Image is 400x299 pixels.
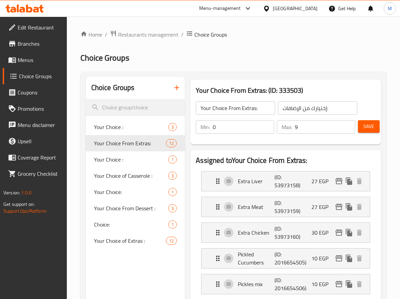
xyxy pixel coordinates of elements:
[202,223,370,242] div: Expand
[354,176,364,186] button: delete
[199,4,241,13] div: Menu-management
[354,279,364,289] button: delete
[94,220,169,229] span: Choice:
[354,228,364,238] button: delete
[238,203,274,211] p: Extra Meat
[80,50,129,65] span: Choice Groups
[86,233,185,249] div: Your Choice of Extras :12
[196,168,376,194] li: Expand
[94,172,169,180] span: Your Choice of Casserole :
[202,171,370,191] div: Expand
[274,199,299,215] p: (ID: 53973159)
[202,197,370,217] div: Expand
[344,253,354,263] button: duplicate
[196,245,376,271] li: Expand
[238,250,274,266] p: Pickled Cucumbers
[94,188,169,196] span: Your Choice:
[3,133,67,149] a: Upsell
[282,123,292,131] p: Max:
[3,84,67,101] a: Coupons
[196,271,376,297] li: Expand
[169,156,176,163] span: 1
[169,221,176,228] span: 1
[311,280,334,288] p: 10 EGP
[194,30,227,39] span: Choice Groups
[274,276,299,292] p: (ID: 2016654506)
[196,85,376,96] h3: Your Choice From Extras: (ID: 333503)
[363,122,374,131] span: Save
[344,228,354,238] button: duplicate
[3,200,35,209] span: Get support on:
[86,200,185,216] div: Your Choice From Dessert :3
[3,52,67,68] a: Menus
[196,194,376,220] li: Expand
[166,238,176,244] span: 12
[181,30,184,39] li: /
[18,40,61,48] span: Branches
[86,216,185,233] div: Choice:1
[358,120,380,133] button: Save
[3,117,67,133] a: Menu disclaimer
[19,72,61,80] span: Choice Groups
[18,105,61,113] span: Promotions
[168,188,177,196] div: Choices
[334,202,344,212] button: edit
[21,188,32,197] span: 1.0.0
[168,123,177,131] div: Choices
[94,123,169,131] span: Your Choice :
[169,205,176,212] span: 3
[311,229,334,237] p: 30 EGP
[3,207,46,215] a: Support.OpsPlatform
[3,36,67,52] a: Branches
[3,19,67,36] a: Edit Restaurant
[168,172,177,180] div: Choices
[196,155,376,166] h2: Assigned to Your Choice From Extras:
[80,30,386,39] nav: breadcrumb
[238,177,274,185] p: Extra Liver
[344,279,354,289] button: duplicate
[166,140,176,147] span: 12
[18,23,61,31] span: Edit Restaurant
[274,250,299,266] p: (ID: 2016654505)
[86,168,185,184] div: Your Choice of Casserole :3
[169,124,176,130] span: 3
[18,137,61,145] span: Upsell
[3,188,20,197] span: Version:
[3,101,67,117] a: Promotions
[238,229,274,237] p: Extra Chicken
[202,249,370,268] div: Expand
[334,228,344,238] button: edit
[3,68,67,84] a: Choice Groups
[168,155,177,164] div: Choices
[86,99,185,116] input: search
[18,56,61,64] span: Menus
[311,203,334,211] p: 27 EGP
[388,5,392,12] span: M
[273,5,318,12] div: [GEOGRAPHIC_DATA]
[94,237,166,245] span: Your Choice of Extras :
[334,253,344,263] button: edit
[311,254,334,262] p: 10 EGP
[196,220,376,245] li: Expand
[80,30,102,39] a: Home
[94,139,166,147] span: Your Choice From Extras:
[118,30,178,39] span: Restaurants management
[334,279,344,289] button: edit
[18,121,61,129] span: Menu disclaimer
[334,176,344,186] button: edit
[311,177,334,185] p: 27 EGP
[354,253,364,263] button: delete
[344,176,354,186] button: duplicate
[86,184,185,200] div: Your Choice:1
[91,83,135,93] h2: Choice Groups
[86,119,185,135] div: Your Choice :3
[3,149,67,166] a: Coverage Report
[169,173,176,179] span: 3
[202,274,370,294] div: Expand
[105,30,107,39] li: /
[86,135,185,151] div: Your Choice From Extras:12
[18,170,61,178] span: Grocery Checklist
[354,202,364,212] button: delete
[166,237,177,245] div: Choices
[94,155,169,164] span: Your Choice :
